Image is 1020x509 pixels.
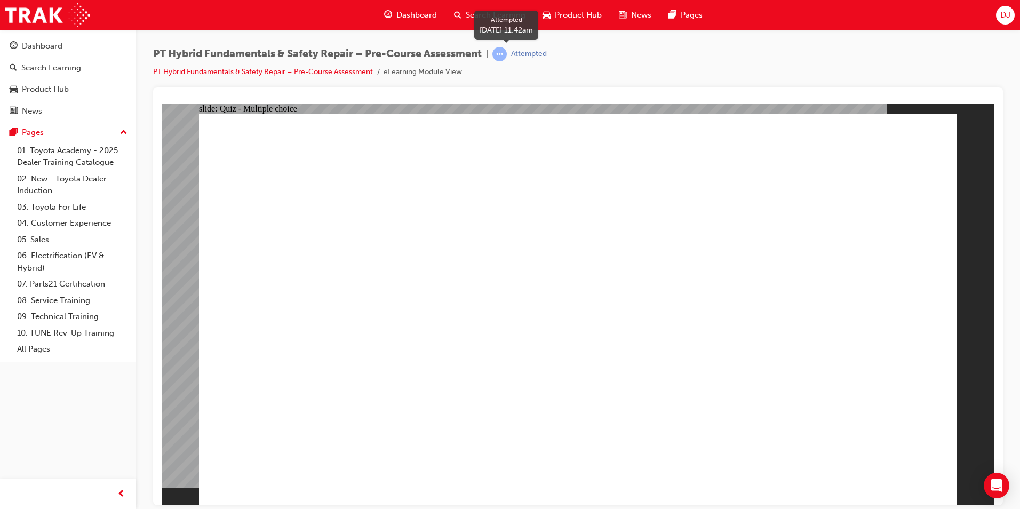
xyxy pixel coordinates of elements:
div: News [22,105,42,117]
a: search-iconSearch Learning [445,4,534,26]
span: Dashboard [396,9,437,21]
span: pages-icon [10,128,18,138]
div: Product Hub [22,83,69,96]
a: pages-iconPages [660,4,711,26]
span: up-icon [120,126,127,140]
div: [DATE] 11:42am [480,25,533,36]
a: 09. Technical Training [13,308,132,325]
a: 05. Sales [13,232,132,248]
button: Pages [4,123,132,142]
a: car-iconProduct Hub [534,4,610,26]
li: eLearning Module View [384,66,462,78]
span: pages-icon [668,9,676,22]
span: search-icon [454,9,461,22]
span: car-icon [543,9,551,22]
a: 10. TUNE Rev-Up Training [13,325,132,341]
span: news-icon [10,107,18,116]
a: All Pages [13,341,132,357]
div: Pages [22,126,44,139]
a: 01. Toyota Academy - 2025 Dealer Training Catalogue [13,142,132,171]
span: news-icon [619,9,627,22]
a: Product Hub [4,79,132,99]
button: DashboardSearch LearningProduct HubNews [4,34,132,123]
a: PT Hybrid Fundamentals & Safety Repair – Pre-Course Assessment [153,67,373,76]
span: search-icon [10,63,17,73]
img: Trak [5,3,90,27]
a: 08. Service Training [13,292,132,309]
span: DJ [1000,9,1010,21]
a: news-iconNews [610,4,660,26]
button: DJ [996,6,1015,25]
span: prev-icon [117,488,125,501]
a: 07. Parts21 Certification [13,276,132,292]
span: | [486,48,488,60]
a: Search Learning [4,58,132,78]
a: 04. Customer Experience [13,215,132,232]
a: Dashboard [4,36,132,56]
div: Search Learning [21,62,81,74]
div: Attempted [511,49,547,59]
span: car-icon [10,85,18,94]
span: Product Hub [555,9,602,21]
a: 06. Electrification (EV & Hybrid) [13,248,132,276]
a: 03. Toyota For Life [13,199,132,216]
span: PT Hybrid Fundamentals & Safety Repair – Pre-Course Assessment [153,48,482,60]
div: Dashboard [22,40,62,52]
span: Search Learning [466,9,525,21]
span: Pages [681,9,703,21]
span: News [631,9,651,21]
span: guage-icon [10,42,18,51]
span: learningRecordVerb_ATTEMPT-icon [492,47,507,61]
span: guage-icon [384,9,392,22]
div: Open Intercom Messenger [984,473,1009,498]
a: News [4,101,132,121]
div: Attempted [480,15,533,25]
a: 02. New - Toyota Dealer Induction [13,171,132,199]
a: guage-iconDashboard [376,4,445,26]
